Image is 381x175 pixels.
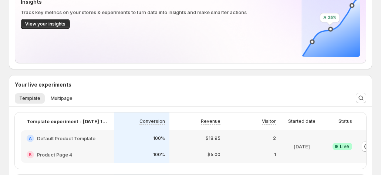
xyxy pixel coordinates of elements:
[206,135,220,141] p: $18.95
[274,152,276,158] p: 1
[29,136,32,141] h2: A
[37,151,72,158] h2: Product Page 4
[288,118,316,124] p: Started date
[356,93,366,103] button: Search and filter results
[273,135,276,141] p: 2
[338,118,352,124] p: Status
[19,95,40,101] span: Template
[15,81,71,88] h3: Your live experiments
[139,118,165,124] p: Conversion
[201,118,220,124] p: Revenue
[294,143,310,150] p: [DATE]
[340,144,349,149] span: Live
[37,135,95,142] h2: Default Product Template
[153,135,165,141] p: 100%
[153,152,165,158] p: 100%
[21,9,299,16] p: Track key metrics on your stores & experiments to turn data into insights and make smarter actions
[21,19,70,29] button: View your insights
[27,118,108,125] p: Template experiment - [DATE] 16:58:37
[29,152,32,157] h2: B
[51,95,73,101] span: Multipage
[208,152,220,158] p: $5.00
[25,21,65,27] span: View your insights
[262,118,276,124] p: Visitor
